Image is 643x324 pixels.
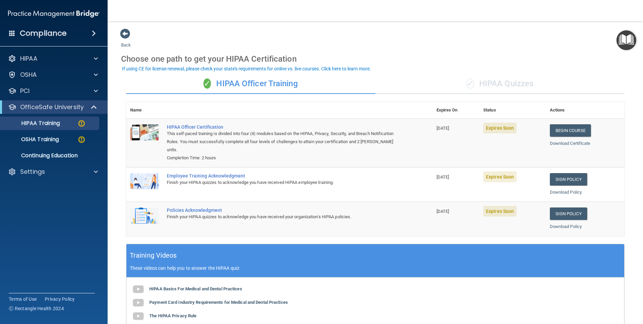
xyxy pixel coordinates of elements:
a: Sign Policy [550,207,587,220]
a: PCI [8,87,98,95]
button: Open Resource Center [616,30,636,50]
img: gray_youtube_icon.38fcd6cc.png [131,283,145,296]
img: warning-circle.0cc9ac19.png [77,119,86,128]
div: Policies Acknowledgment [167,207,399,213]
div: Employee Training Acknowledgment [167,173,399,179]
span: Expires Soon [483,206,517,217]
p: OfficeSafe University [20,103,84,111]
th: Status [479,102,546,119]
a: Back [121,34,131,47]
a: Privacy Policy [45,296,75,302]
div: Completion Time: 2 hours [167,154,399,162]
div: Choose one path to get your HIPAA Certification [121,49,630,69]
span: [DATE] [437,174,449,180]
a: Settings [8,168,98,176]
th: Expires On [432,102,479,119]
p: These videos can help you to answer the HIPAA quiz [130,265,621,271]
p: Continuing Education [4,152,96,159]
p: Settings [20,168,45,176]
a: Download Policy [550,224,582,229]
span: Expires Soon [483,123,517,133]
img: warning-circle.0cc9ac19.png [77,135,86,144]
p: OSHA Training [4,136,59,143]
a: Begin Course [550,124,591,137]
th: Name [126,102,163,119]
span: [DATE] [437,209,449,214]
img: PMB logo [8,7,100,21]
iframe: Drift Widget Chat Controller [527,276,635,303]
h4: Compliance [20,29,67,38]
b: Payment Card Industry Requirements for Medical and Dental Practices [149,300,288,305]
h5: Training Videos [130,250,177,261]
div: If using CE for license renewal, please check your state's requirements for online vs. live cours... [122,66,371,71]
span: Ⓒ Rectangle Health 2024 [9,305,64,312]
a: HIPAA [8,55,98,63]
b: HIPAA Basics For Medical and Dental Practices [149,286,242,291]
div: HIPAA Quizzes [375,74,625,94]
span: ✓ [203,78,211,89]
a: OSHA [8,71,98,79]
a: Download Policy [550,190,582,195]
span: [DATE] [437,126,449,131]
button: If using CE for license renewal, please check your state's requirements for online vs. live cours... [121,65,372,72]
p: PCI [20,87,30,95]
span: ✓ [466,78,474,89]
p: HIPAA [20,55,37,63]
a: Sign Policy [550,173,587,186]
p: HIPAA Training [4,120,60,127]
div: This self-paced training is divided into four (4) modules based on the HIPAA, Privacy, Security, ... [167,130,399,154]
div: Finish your HIPAA quizzes to acknowledge you have received your organization’s HIPAA policies. [167,213,399,221]
a: Terms of Use [9,296,37,302]
img: gray_youtube_icon.38fcd6cc.png [131,296,145,310]
p: OSHA [20,71,37,79]
div: HIPAA Officer Training [126,74,375,94]
a: OfficeSafe University [8,103,98,111]
b: The HIPAA Privacy Rule [149,313,196,318]
a: HIPAA Officer Certification [167,124,399,130]
div: Finish your HIPAA quizzes to acknowledge you have received HIPAA employee training. [167,179,399,187]
a: Download Certificate [550,141,591,146]
th: Actions [546,102,625,119]
img: gray_youtube_icon.38fcd6cc.png [131,310,145,323]
span: Expires Soon [483,171,517,182]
